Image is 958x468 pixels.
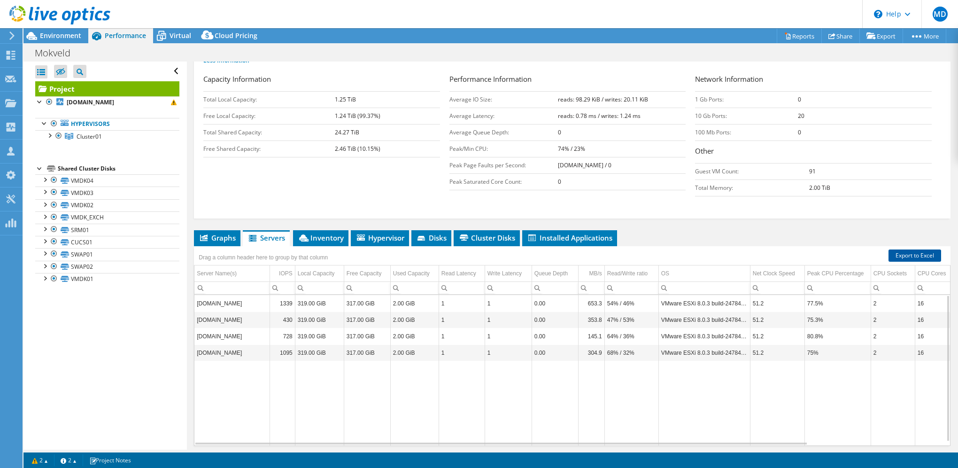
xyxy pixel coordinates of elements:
div: Net Clock Speed [753,268,795,279]
a: VMDK_EXCH [35,211,179,224]
div: Server Name(s) [197,268,237,279]
b: 20 [798,112,804,120]
div: Used Capacity [393,268,430,279]
td: Average Latency: [449,108,558,124]
td: Column CPU Sockets, Filter cell [871,281,915,294]
b: 91 [809,167,816,175]
td: Column OS, Value VMware ESXi 8.0.3 build-24784735 [658,295,750,312]
div: CPU Cores [918,268,946,279]
b: reads: 98.29 KiB / writes: 20.11 KiB [558,95,648,103]
td: Column Write Latency, Value 1 [485,312,532,328]
a: VMDK01 [35,273,179,285]
span: Disks [416,233,447,242]
td: Column Queue Depth, Value 0.00 [532,328,578,344]
h3: Performance Information [449,74,686,86]
div: Queue Depth [534,268,568,279]
svg: \n [874,10,882,18]
b: 1.24 TiB (99.37%) [335,112,380,120]
td: Peak CPU Percentage Column [804,265,871,282]
div: CPU Sockets [873,268,907,279]
td: Column Free Capacity, Value 317.00 GiB [344,312,390,328]
td: Column IOPS, Value 728 [270,328,295,344]
td: IOPS Column [270,265,295,282]
td: Local Capacity Column [295,265,344,282]
b: 0 [558,178,561,186]
td: Total Shared Capacity: [203,124,335,140]
td: Column IOPS, Value 1339 [270,295,295,312]
td: Column CPU Cores, Value 16 [915,295,954,312]
td: Column MB/s, Value 653.3 [578,295,604,312]
div: Shared Cluster Disks [58,163,179,174]
h3: Other [695,146,932,158]
span: Cluster Disks [458,233,515,242]
a: SWAP02 [35,261,179,273]
a: CUCS01 [35,236,179,248]
td: Free Local Capacity: [203,108,335,124]
td: Column Server Name(s), Value esxi1-01.mokveldvalves.com [194,312,270,328]
td: Column CPU Sockets, Value 2 [871,328,915,344]
td: Average Queue Depth: [449,124,558,140]
span: Graphs [199,233,236,242]
td: Column Write Latency, Value 1 [485,328,532,344]
td: Peak/Min CPU: [449,140,558,157]
td: Column Local Capacity, Value 319.00 GiB [295,328,344,344]
td: Column Read/Write ratio, Value 47% / 53% [604,312,658,328]
td: Column Net Clock Speed, Value 51.2 [750,295,804,312]
b: 24.27 TiB [335,128,359,136]
td: Column Local Capacity, Value 319.00 GiB [295,344,344,361]
td: Column Read/Write ratio, Value 64% / 36% [604,328,658,344]
td: Queue Depth Column [532,265,578,282]
a: SRM01 [35,224,179,236]
b: 1.25 TiB [335,95,356,103]
a: VMDK03 [35,187,179,199]
td: Column Local Capacity, Value 319.00 GiB [295,312,344,328]
a: Hypervisors [35,118,179,130]
td: Column Used Capacity, Value 2.00 GiB [390,328,439,344]
span: Servers [247,233,285,242]
td: Total Local Capacity: [203,91,335,108]
td: Column OS, Value VMware ESXi 8.0.3 build-24784735 [658,328,750,344]
td: Average IO Size: [449,91,558,108]
td: Column CPU Cores, Value 16 [915,328,954,344]
td: Column Server Name(s), Value esxi1-04.mokveldvalves.com [194,295,270,312]
td: Column OS, Value VMware ESXi 8.0.3 build-24784735 [658,344,750,361]
a: Share [821,29,860,43]
td: OS Column [658,265,750,282]
td: Column Peak CPU Percentage, Value 75.3% [804,312,871,328]
td: Column Used Capacity, Filter cell [390,281,439,294]
a: Less Information [203,56,256,64]
div: Read/Write ratio [607,268,648,279]
b: [DOMAIN_NAME] / 0 [558,161,611,169]
td: Column Read/Write ratio, Value 54% / 46% [604,295,658,312]
td: Column IOPS, Value 1095 [270,344,295,361]
td: Column Free Capacity, Value 317.00 GiB [344,328,390,344]
td: Column CPU Cores, Value 16 [915,312,954,328]
td: CPU Sockets Column [871,265,915,282]
h1: Mokveld [31,48,85,58]
a: Project [35,81,179,96]
td: Column OS, Value VMware ESXi 8.0.3 build-24784735 [658,312,750,328]
td: Column Server Name(s), Value esxi1-03.mokveldvalves.com [194,328,270,344]
td: MB/s Column [578,265,604,282]
div: Drag a column header here to group by that column [196,251,330,264]
td: Column MB/s, Filter cell [578,281,604,294]
td: Column Read Latency, Value 1 [439,328,485,344]
td: Column MB/s, Value 145.1 [578,328,604,344]
b: 2.46 TiB (10.15%) [335,145,380,153]
span: Cloud Pricing [215,31,257,40]
td: Column Read/Write ratio, Value 68% / 32% [604,344,658,361]
td: Column Read Latency, Value 1 [439,295,485,312]
td: Column Used Capacity, Value 2.00 GiB [390,295,439,312]
td: Column Peak CPU Percentage, Value 75% [804,344,871,361]
span: Installed Applications [527,233,612,242]
td: Column Peak CPU Percentage, Value 80.8% [804,328,871,344]
td: Column Peak CPU Percentage, Value 77.5% [804,295,871,312]
span: MD [933,7,948,22]
span: Hypervisor [355,233,404,242]
td: Column Net Clock Speed, Value 51.2 [750,328,804,344]
span: Performance [105,31,146,40]
td: Used Capacity Column [390,265,439,282]
td: Column CPU Cores, Value 16 [915,344,954,361]
td: 10 Gb Ports: [695,108,798,124]
b: 0 [798,95,801,103]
